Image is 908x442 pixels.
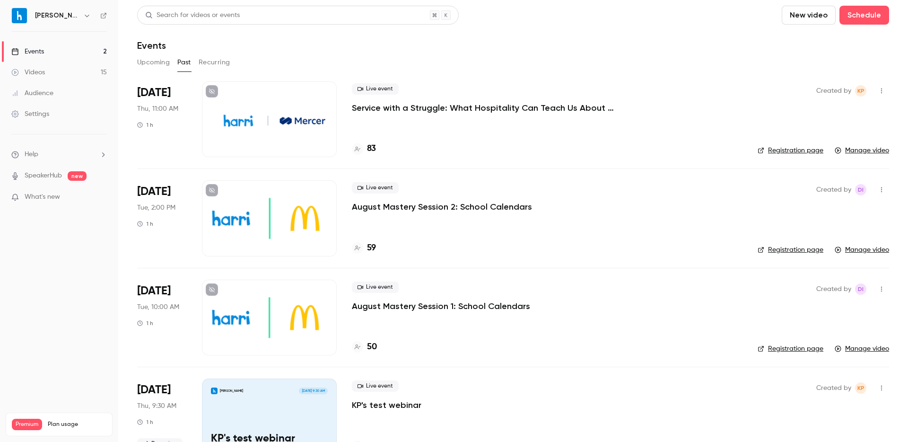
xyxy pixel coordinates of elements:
[855,184,866,195] span: Dennis Ivanov
[68,171,87,181] span: new
[816,184,851,195] span: Created by
[758,146,823,155] a: Registration page
[352,399,421,411] a: KP's test webinar
[48,421,106,428] span: Plan usage
[137,104,178,114] span: Thu, 11:00 AM
[858,184,864,195] span: DI
[137,203,175,212] span: Tue, 2:00 PM
[758,245,823,255] a: Registration page
[12,8,27,23] img: Harri
[352,341,377,354] a: 50
[352,242,376,255] a: 59
[12,419,42,430] span: Premium
[367,242,376,255] h4: 59
[137,280,187,355] div: Aug 19 Tue, 10:00 AM (America/New York)
[855,85,866,97] span: Kate Price
[211,388,218,394] img: KP's test webinar
[137,283,171,299] span: [DATE]
[137,302,179,312] span: Tue, 10:00 AM
[137,220,153,228] div: 1 h
[137,180,187,256] div: Aug 19 Tue, 2:00 PM (America/New York)
[352,182,399,194] span: Live event
[137,184,171,199] span: [DATE]
[816,283,851,295] span: Created by
[367,341,377,354] h4: 50
[855,382,866,394] span: Kate Price
[137,40,166,51] h1: Events
[199,55,230,70] button: Recurring
[758,344,823,354] a: Registration page
[96,193,107,202] iframe: Noticeable Trigger
[25,171,62,181] a: SpeakerHub
[857,85,864,97] span: KP
[137,55,170,70] button: Upcoming
[839,6,889,25] button: Schedule
[855,283,866,295] span: Dennis Ivanov
[299,388,327,394] span: [DATE] 9:30 AM
[25,192,60,202] span: What's new
[835,344,889,354] a: Manage video
[782,6,836,25] button: New video
[137,85,171,100] span: [DATE]
[816,85,851,97] span: Created by
[352,83,399,95] span: Live event
[857,382,864,394] span: KP
[145,10,240,20] div: Search for videos or events
[352,301,530,312] a: August Mastery Session 1: School Calendars
[11,150,107,159] li: help-dropdown-opener
[816,382,851,394] span: Created by
[352,282,399,293] span: Live event
[220,389,243,393] p: [PERSON_NAME]
[25,150,38,159] span: Help
[137,401,176,411] span: Thu, 9:30 AM
[352,380,399,392] span: Live event
[367,142,376,155] h4: 83
[11,109,49,119] div: Settings
[858,283,864,295] span: DI
[352,102,636,114] a: Service with a Struggle: What Hospitality Can Teach Us About Supporting Frontline Teams
[137,81,187,157] div: Sep 4 Thu, 11:00 AM (America/New York)
[835,245,889,255] a: Manage video
[11,68,45,77] div: Videos
[137,382,171,398] span: [DATE]
[137,418,153,426] div: 1 h
[137,319,153,327] div: 1 h
[11,88,53,98] div: Audience
[11,47,44,56] div: Events
[352,201,532,212] a: August Mastery Session 2: School Calendars
[352,142,376,155] a: 83
[35,11,79,20] h6: [PERSON_NAME]
[177,55,191,70] button: Past
[835,146,889,155] a: Manage video
[137,121,153,129] div: 1 h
